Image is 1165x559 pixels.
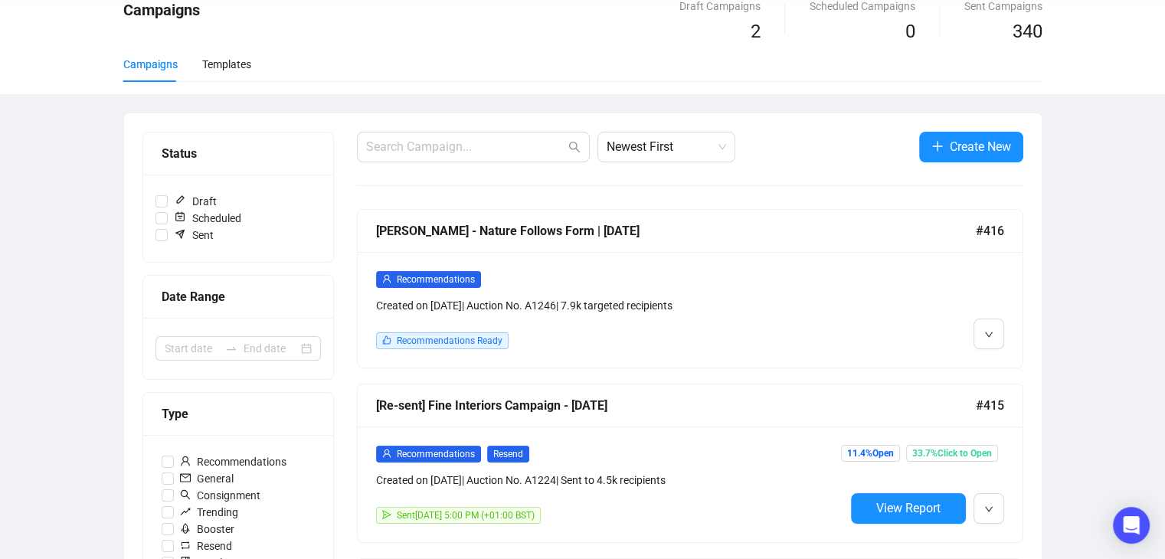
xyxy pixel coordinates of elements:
span: Recommendations [397,449,475,459]
span: #415 [976,396,1004,415]
span: Recommendations Ready [397,335,502,346]
span: send [382,510,391,519]
div: [Re-sent] Fine Interiors Campaign - [DATE] [376,396,976,415]
span: user [382,449,391,458]
span: Recommendations [174,453,293,470]
span: retweet [180,540,191,551]
div: Campaigns [123,56,178,73]
input: Start date [165,340,219,357]
span: plus [931,140,944,152]
input: End date [244,340,298,357]
span: down [984,330,993,339]
div: Type [162,404,315,423]
span: swap-right [225,342,237,355]
span: search [180,489,191,500]
input: Search Campaign... [366,138,565,156]
span: Newest First [607,132,726,162]
span: mail [180,472,191,483]
span: Trending [174,504,244,521]
span: 0 [905,21,915,42]
span: Resend [174,538,238,554]
span: Consignment [174,487,267,504]
span: rise [180,506,191,517]
span: Booster [174,521,241,538]
div: Open Intercom Messenger [1113,507,1150,544]
a: [Re-sent] Fine Interiors Campaign - [DATE]#415userRecommendationsResendCreated on [DATE]| Auction... [357,384,1023,543]
span: Scheduled [168,210,247,227]
button: View Report [851,493,966,524]
span: 11.4% Open [841,445,900,462]
span: Create New [950,137,1011,156]
div: Created on [DATE] | Auction No. A1224 | Sent to 4.5k recipients [376,472,845,489]
span: Resend [487,446,529,463]
span: Recommendations [397,274,475,285]
span: Sent [DATE] 5:00 PM (+01:00 BST) [397,510,535,521]
div: Templates [202,56,251,73]
a: [PERSON_NAME] - Nature Follows Form | [DATE]#416userRecommendationsCreated on [DATE]| Auction No.... [357,209,1023,368]
div: Status [162,144,315,163]
span: search [568,141,581,153]
span: Campaigns [123,1,200,19]
span: 33.7% Click to Open [906,445,998,462]
div: [PERSON_NAME] - Nature Follows Form | [DATE] [376,221,976,240]
span: General [174,470,240,487]
div: Created on [DATE] | Auction No. A1246 | 7.9k targeted recipients [376,297,845,314]
span: #416 [976,221,1004,240]
span: user [180,456,191,466]
span: user [382,274,391,283]
span: Sent [168,227,220,244]
span: down [984,505,993,514]
span: 2 [751,21,761,42]
span: rocket [180,523,191,534]
span: like [382,335,391,345]
div: Date Range [162,287,315,306]
span: View Report [876,501,941,515]
span: 340 [1013,21,1042,42]
span: to [225,342,237,355]
span: Draft [168,193,223,210]
button: Create New [919,132,1023,162]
